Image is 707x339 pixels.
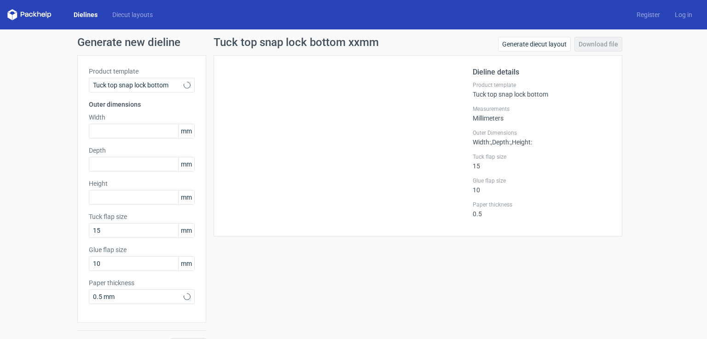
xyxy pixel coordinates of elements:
div: Millimeters [473,105,611,122]
label: Paper thickness [89,278,195,287]
label: Product template [473,81,611,89]
label: Paper thickness [473,201,611,208]
span: 0.5 mm [93,292,184,301]
label: Glue flap size [89,245,195,254]
label: Outer Dimensions [473,129,611,137]
span: mm [178,124,194,138]
div: 15 [473,153,611,170]
a: Diecut layouts [105,10,160,19]
label: Tuck flap size [89,212,195,221]
label: Height [89,179,195,188]
span: , Height : [510,138,532,146]
a: Log in [667,10,700,19]
h2: Dieline details [473,67,611,78]
label: Glue flap size [473,177,611,184]
a: Dielines [66,10,105,19]
div: 10 [473,177,611,194]
span: Tuck top snap lock bottom [93,80,184,90]
label: Width [89,113,195,122]
span: mm [178,190,194,204]
h1: Generate new dieline [77,37,630,48]
label: Tuck flap size [473,153,611,161]
a: Register [629,10,667,19]
span: , Depth : [491,138,510,146]
div: Tuck top snap lock bottom [473,81,611,98]
span: mm [178,157,194,171]
span: mm [178,224,194,237]
label: Product template [89,67,195,76]
div: 0.5 [473,201,611,218]
span: mm [178,257,194,270]
h1: Tuck top snap lock bottom xxmm [214,37,379,48]
h3: Outer dimensions [89,100,195,109]
a: Generate diecut layout [498,37,571,52]
label: Measurements [473,105,611,113]
label: Depth [89,146,195,155]
span: Width : [473,138,491,146]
